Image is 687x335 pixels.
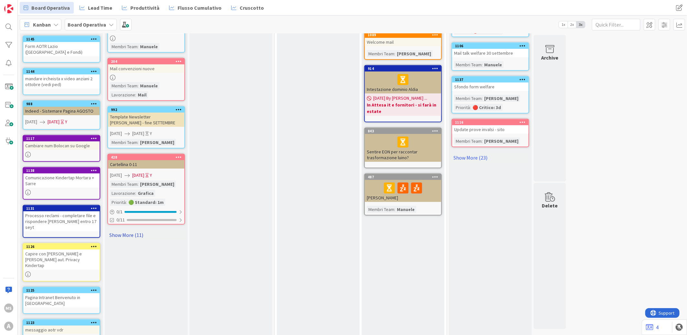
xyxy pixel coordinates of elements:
span: : [137,139,138,146]
span: : [137,43,138,50]
div: 1126Capire con [PERSON_NAME] e [PERSON_NAME] aut. Privacy Kindertap [23,244,100,270]
div: Manuele [138,82,159,89]
span: : [470,104,471,111]
div: 843Sentire EON per raccontar trasformazione luino? [365,128,441,162]
div: Manuele [395,206,416,213]
div: 487 [365,174,441,180]
div: Grafica [136,190,155,197]
div: 1117 [26,136,100,141]
a: 1117Cambiare num Bolocan su Google [23,135,100,162]
div: 428Cartellina 0-11 [108,154,184,169]
div: 1145Form AOTR Lazio ([GEOGRAPHIC_DATA] e Fondi) [23,36,100,56]
div: 1117Cambiare num Bolocan su Google [23,136,100,150]
div: Welcome mail [365,38,441,46]
input: Quick Filter... [592,19,640,30]
div: Lavorazione [110,190,135,197]
div: 1089 [368,33,441,37]
div: Membri Team [367,206,394,213]
div: 487 [368,175,441,179]
a: 1138Comunicazione Kindertap Mortara + Sarre [23,167,100,200]
a: 4 [646,323,659,331]
div: Cartellina 0-11 [108,160,184,169]
span: 0/11 [116,217,125,223]
div: Membri Team [454,61,482,68]
div: 1145 [26,37,100,41]
div: 1131 [23,206,100,211]
div: Lavorazione [110,91,135,98]
a: 992Template Newsletter [PERSON_NAME] - fine SETTEMBRE[DATE][DATE]YMembri Team:[PERSON_NAME] [107,106,185,149]
div: messaggio aotr vdr [23,326,100,334]
span: 2x [568,21,576,28]
div: Sfondo form welfare [452,83,529,91]
div: Template Newsletter [PERSON_NAME] - fine SETTEMBRE [108,113,184,127]
span: : [482,61,483,68]
div: 🟢 Standard: 1m [127,199,165,206]
div: Manuele [138,43,159,50]
div: mandare ircheista x video anziani 2 ottobre (vedi ped) [23,74,100,89]
div: Mail talk welfare 30 settembre [452,49,529,57]
div: 988Indeed - Sistemare Pagina AGOSTO [23,101,100,115]
div: Processo reclami - completare file e rispondere [PERSON_NAME] entro 17 seyt [23,211,100,231]
div: 428 [111,155,184,160]
span: [DATE] By [PERSON_NAME] ... [373,95,427,102]
a: 988Indeed - Sistemare Pagina AGOSTO[DATE][DATE]Y [23,100,100,130]
div: Membri Team [110,43,137,50]
div: 1106 [452,43,529,49]
div: 843 [365,128,441,134]
div: 1144 [26,69,100,74]
span: : [482,95,483,102]
a: Show More (11) [107,230,185,240]
div: Comunicazione Kindertap Mortara + Sarre [23,173,100,188]
span: [DATE] [132,172,144,179]
span: 0 / 1 [116,208,123,215]
div: Manuele [483,61,504,68]
div: 1089 [365,32,441,38]
div: [PERSON_NAME] [138,181,176,188]
a: 487[PERSON_NAME]Membri Team:Manuele [364,173,442,216]
div: 0/1 [108,208,184,216]
div: 914Intestazione dominio Aldia [365,66,441,94]
a: Cruscotto [227,2,268,14]
div: Membri Team [454,95,482,102]
div: Indeed - Sistemare Pagina AGOSTO [23,107,100,115]
a: 428Cartellina 0-11[DATE][DATE]YMembri Team:[PERSON_NAME]Lavorazione:GraficaPriorità:🟢 Standard: 1... [107,154,185,225]
div: 1106Mail talk welfare 30 settembre [452,43,529,57]
span: : [137,181,138,188]
span: : [394,50,395,57]
div: 1116Update prove invalsi - sito [452,119,529,134]
span: Support [14,1,29,9]
div: Mail convenzioni nuove [108,64,184,73]
div: Membri Team [110,82,137,89]
div: Priorità [454,104,470,111]
div: 1131 [26,206,100,211]
div: [PERSON_NAME] [395,50,433,57]
span: Flusso Cumulativo [178,4,222,12]
div: 🔴 Critico: 3d [471,104,503,111]
a: 1125Pagina Intranet Benvenuto in [GEOGRAPHIC_DATA] [23,287,100,314]
span: 1x [559,21,568,28]
div: Y [65,118,67,125]
div: 1126 [26,244,100,249]
div: 428 [108,154,184,160]
div: 1144mandare ircheista x video anziani 2 ottobre (vedi ped) [23,69,100,89]
b: Board Operativa [68,21,106,28]
span: 3x [576,21,585,28]
a: Show More (23) [452,152,529,163]
div: [PERSON_NAME] [483,95,520,102]
div: 992 [111,107,184,112]
div: Sentire EON per raccontar trasformazione luino? [365,134,441,162]
div: 1137Sfondo form welfare [452,77,529,91]
div: 1116 [455,120,529,125]
a: 204Mail convenzioni nuoveMembri Team:ManueleLavorazione:Mail [107,58,185,101]
span: : [137,82,138,89]
div: 1125 [23,287,100,293]
div: 487[PERSON_NAME] [365,174,441,202]
div: 1123 [26,320,100,325]
div: Y [150,130,152,137]
span: : [394,206,395,213]
a: 1126Capire con [PERSON_NAME] e [PERSON_NAME] aut. Privacy Kindertap [23,243,100,282]
a: Lead Time [76,2,116,14]
div: 204 [108,59,184,64]
div: Mail [136,91,148,98]
span: Board Operativa [31,4,70,12]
